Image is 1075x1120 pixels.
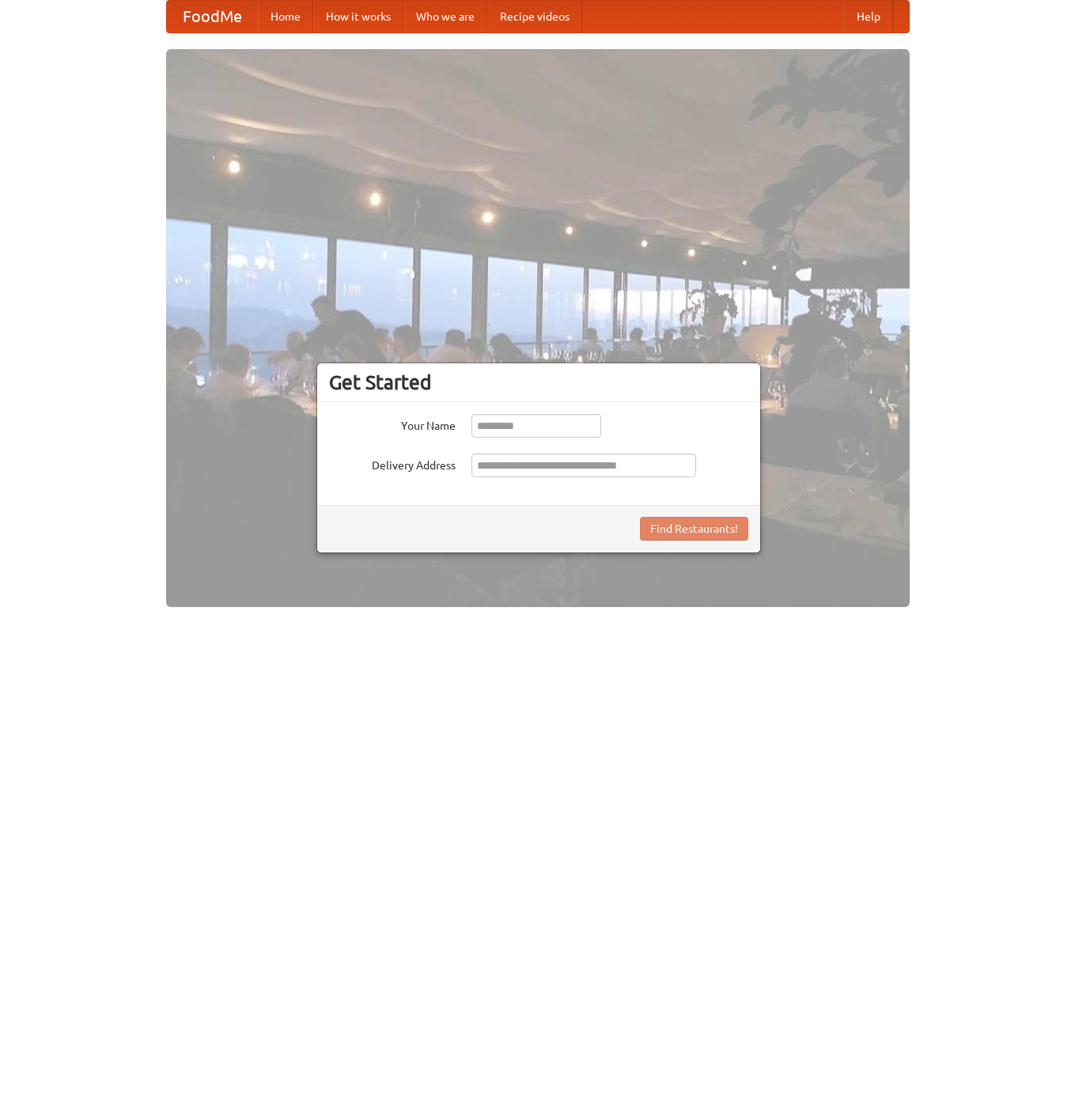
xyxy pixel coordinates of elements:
[167,1,258,32] a: FoodMe
[844,1,893,32] a: Help
[640,517,748,541] button: Find Restaurants!
[329,454,456,473] label: Delivery Address
[313,1,403,32] a: How it works
[329,414,456,434] label: Your Name
[487,1,582,32] a: Recipe videos
[258,1,313,32] a: Home
[329,370,748,394] h3: Get Started
[403,1,487,32] a: Who we are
